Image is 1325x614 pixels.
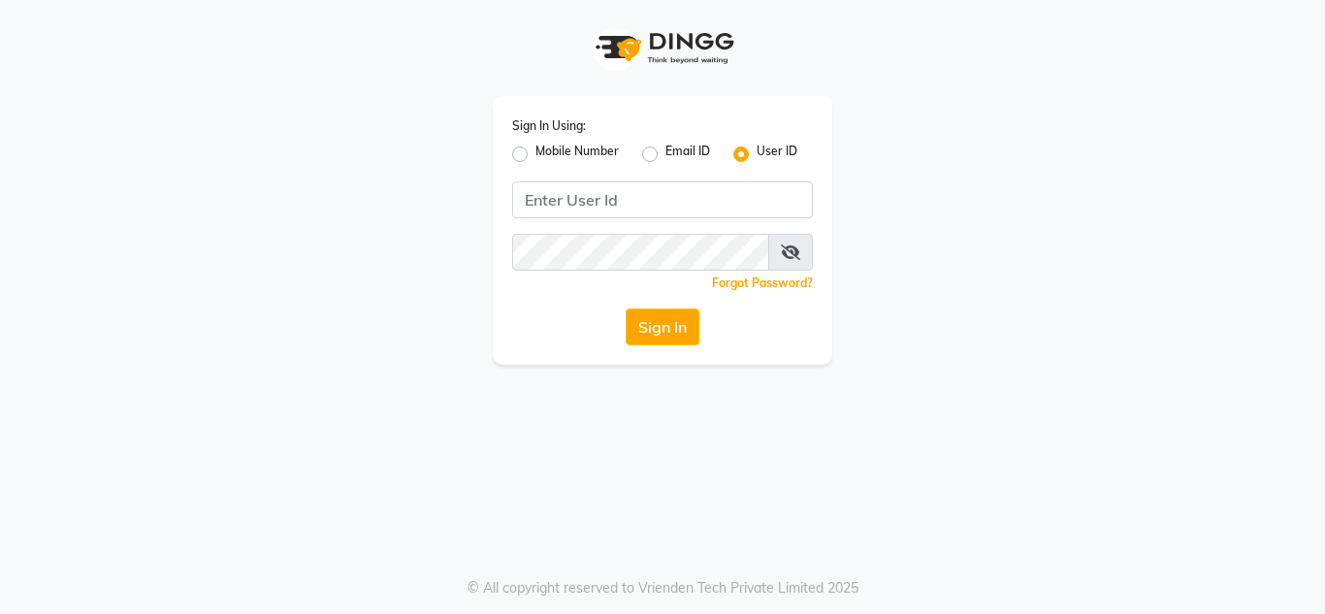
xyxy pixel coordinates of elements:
label: Mobile Number [535,143,619,166]
a: Forgot Password? [712,275,813,290]
input: Username [512,181,813,218]
label: Sign In Using: [512,117,586,135]
input: Username [512,234,769,271]
img: logo1.svg [585,19,740,77]
label: Email ID [665,143,710,166]
label: User ID [757,143,797,166]
button: Sign In [626,308,699,345]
